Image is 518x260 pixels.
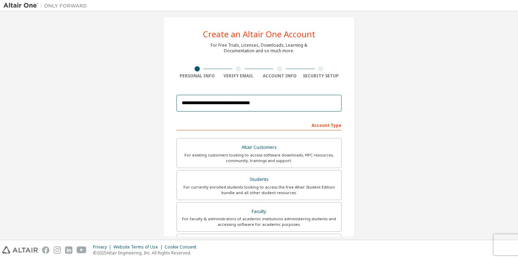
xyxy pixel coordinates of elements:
[176,73,218,79] div: Personal Info
[203,30,315,38] div: Create an Altair One Account
[181,152,337,163] div: For existing customers looking to access software downloads, HPC resources, community, trainings ...
[65,246,72,254] img: linkedin.svg
[113,244,165,250] div: Website Terms of Use
[211,43,307,54] div: For Free Trials, Licenses, Downloads, Learning & Documentation and so much more.
[77,246,87,254] img: youtube.svg
[42,246,49,254] img: facebook.svg
[181,143,337,152] div: Altair Customers
[181,184,337,196] div: For currently enrolled students looking to access the free Altair Student Edition bundle and all ...
[218,73,259,79] div: Verify Email
[3,2,91,9] img: Altair One
[54,246,61,254] img: instagram.svg
[93,244,113,250] div: Privacy
[2,246,38,254] img: altair_logo.svg
[93,250,201,256] p: © 2025 Altair Engineering, Inc. All Rights Reserved.
[165,244,201,250] div: Cookie Consent
[300,73,342,79] div: Security Setup
[181,175,337,184] div: Students
[176,119,342,130] div: Account Type
[181,216,337,227] div: For faculty & administrators of academic institutions administering students and accessing softwa...
[259,73,300,79] div: Account Info
[181,207,337,216] div: Faculty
